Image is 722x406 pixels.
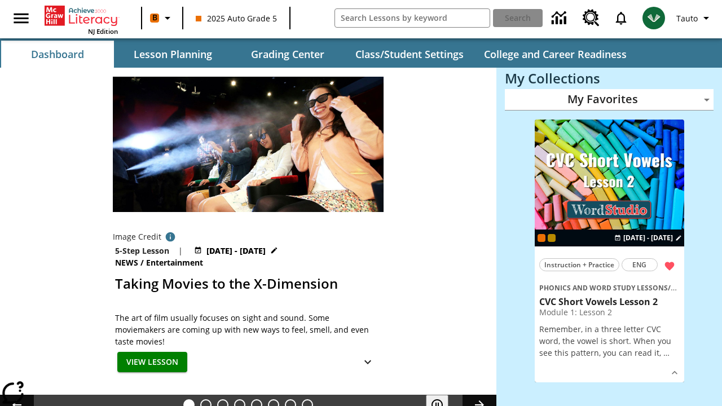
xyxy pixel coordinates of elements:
span: News [115,257,140,269]
div: lesson details [535,120,684,383]
span: [DATE] - [DATE] [623,233,673,243]
button: Show Details [666,364,683,381]
button: Dashboard [1,41,114,68]
button: Show Details [356,352,379,373]
button: Photo credit: Photo by The Asahi Shimbun via Getty Images [161,229,179,245]
div: My Favorites [505,89,714,111]
button: Open side menu [5,2,38,35]
button: Boost Class color is orange. Change class color [146,8,179,28]
button: Lesson Planning [116,41,229,68]
h2: Taking Movies to the X-Dimension [115,273,381,294]
a: Notifications [606,3,636,33]
button: Remove from Favorites [659,256,680,276]
a: Home [45,5,118,27]
span: Instruction + Practice [544,259,614,271]
a: Data Center [545,3,576,34]
span: / [668,282,677,293]
button: Aug 27 - Aug 27 Choose Dates [192,245,280,257]
span: Topic: Phonics and Word Study Lessons/CVC Short Vowels [539,281,680,294]
button: Class/Student Settings [346,41,473,68]
span: [DATE] - [DATE] [206,245,266,257]
a: Resource Center, Will open in new tab [576,3,606,33]
span: B [152,11,157,25]
button: Select a new avatar [636,3,672,33]
h3: My Collections [505,70,714,86]
p: Remember, in a three letter CVC word, the vowel is short. When you see this pattern, you can read... [539,323,680,359]
p: Image Credit [113,231,161,242]
button: Grading Center [231,41,344,68]
span: ENG [632,259,646,271]
span: … [663,347,670,358]
button: ENG [622,258,658,271]
span: / [140,257,144,268]
p: The art of film usually focuses on sight and sound. Some moviemakers are coming up with new ways ... [115,312,381,347]
button: Aug 28 - Aug 28 Choose Dates [612,233,684,243]
span: 2025 Auto Grade 5 [196,12,277,24]
div: Current Class [538,234,545,242]
div: Home [45,3,118,36]
button: College and Career Readiness [475,41,636,68]
button: Instruction + Practice [539,258,619,271]
span: Tauto [676,12,698,24]
span: NJ Edition [88,27,118,36]
input: search field [335,9,490,27]
div: New 2025 class [548,234,556,242]
img: avatar image [642,7,665,29]
img: Panel in front of the seats sprays water mist to the happy audience at a 4DX-equipped theater. [113,77,384,212]
button: Profile/Settings [672,8,717,28]
span: Entertainment [146,257,205,269]
span: Phonics and Word Study Lessons [539,283,668,293]
button: View Lesson [117,352,187,373]
h3: CVC Short Vowels Lesson 2 [539,296,680,308]
p: 5-Step Lesson [115,245,169,257]
span: | [178,245,183,257]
